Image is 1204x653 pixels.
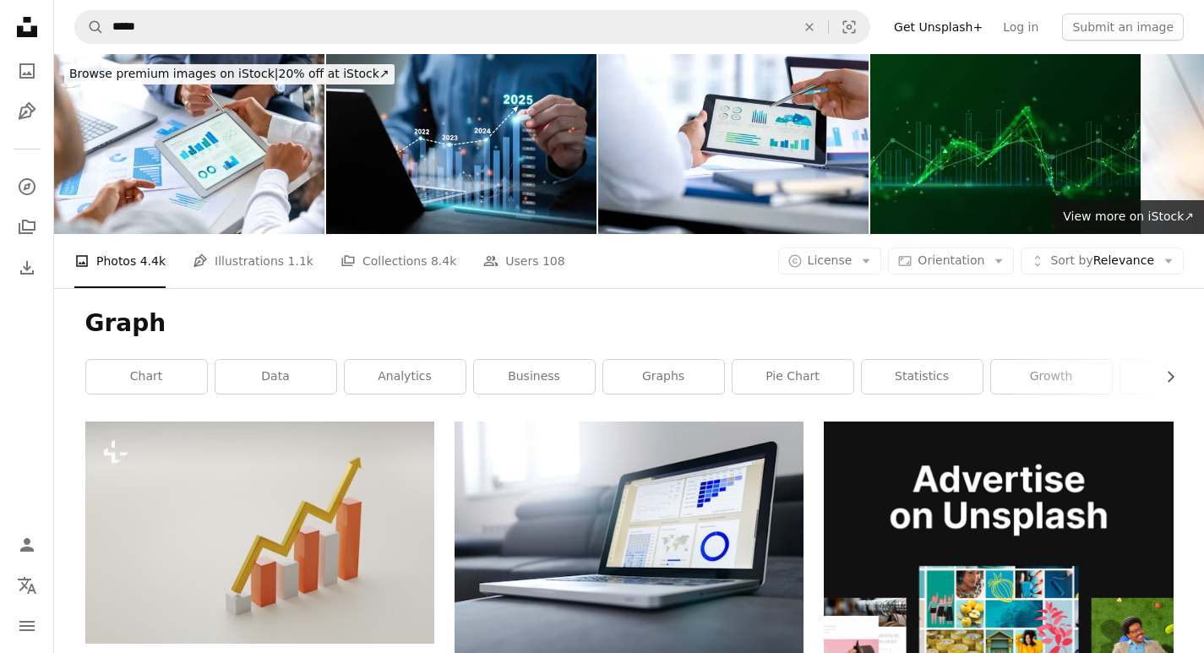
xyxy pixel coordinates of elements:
a: Illustrations 1.1k [193,234,313,288]
a: data [215,360,336,394]
button: Submit an image [1062,14,1184,41]
span: License [808,253,853,267]
a: pie chart [733,360,853,394]
a: Get Unsplash+ [884,14,993,41]
span: 8.4k [431,252,456,270]
a: Golden arrow rising with growing bar graph chart white background. Business growth trend. 3d rend... [85,525,434,540]
a: Browse premium images on iStock|20% off at iStock↗ [54,54,405,95]
button: scroll list to the right [1155,360,1174,394]
a: business [474,360,595,394]
a: Log in [993,14,1049,41]
span: 1.1k [288,252,313,270]
a: statistics [862,360,983,394]
a: graphs [603,360,724,394]
a: Illustrations [10,95,44,128]
a: Photos [10,54,44,88]
button: Clear [791,11,828,43]
a: Users 108 [483,234,564,288]
span: View more on iStock ↗ [1063,210,1194,223]
a: turned on black and grey laptop computer [455,530,804,545]
button: Language [10,569,44,602]
button: Orientation [888,248,1014,275]
img: 4k Loop financial chart background [870,54,1141,234]
a: growth [991,360,1112,394]
img: turned on black and grey laptop computer [455,422,804,653]
button: Menu [10,609,44,643]
span: 20% off at iStock ↗ [69,67,390,80]
img: Two business men meeting and looking at financial data, charts and graphs on a digital tablet and... [598,54,869,234]
a: Explore [10,170,44,204]
span: Browse premium images on iStock | [69,67,278,80]
a: View more on iStock↗ [1053,200,1204,234]
button: Sort byRelevance [1021,248,1184,275]
a: Collections [10,210,44,244]
img: Businessman analyzes the graph of trend market growth in 2025 and plans business growth and profi... [326,54,597,234]
button: Visual search [829,11,869,43]
span: Sort by [1050,253,1092,267]
form: Find visuals sitewide [74,10,870,44]
a: Collections 8.4k [340,234,456,288]
a: chart [86,360,207,394]
button: Search Unsplash [75,11,104,43]
h1: Graph [85,308,1174,339]
a: analytics [345,360,466,394]
img: Golden arrow rising with growing bar graph chart white background. Business growth trend. 3d rend... [85,422,434,644]
a: Download History [10,251,44,285]
span: 108 [542,252,565,270]
span: Orientation [918,253,984,267]
span: Relevance [1050,253,1154,269]
img: Close up of three people looking at financial data with graphs and charts. [54,54,324,234]
a: Log in / Sign up [10,528,44,562]
button: License [778,248,882,275]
